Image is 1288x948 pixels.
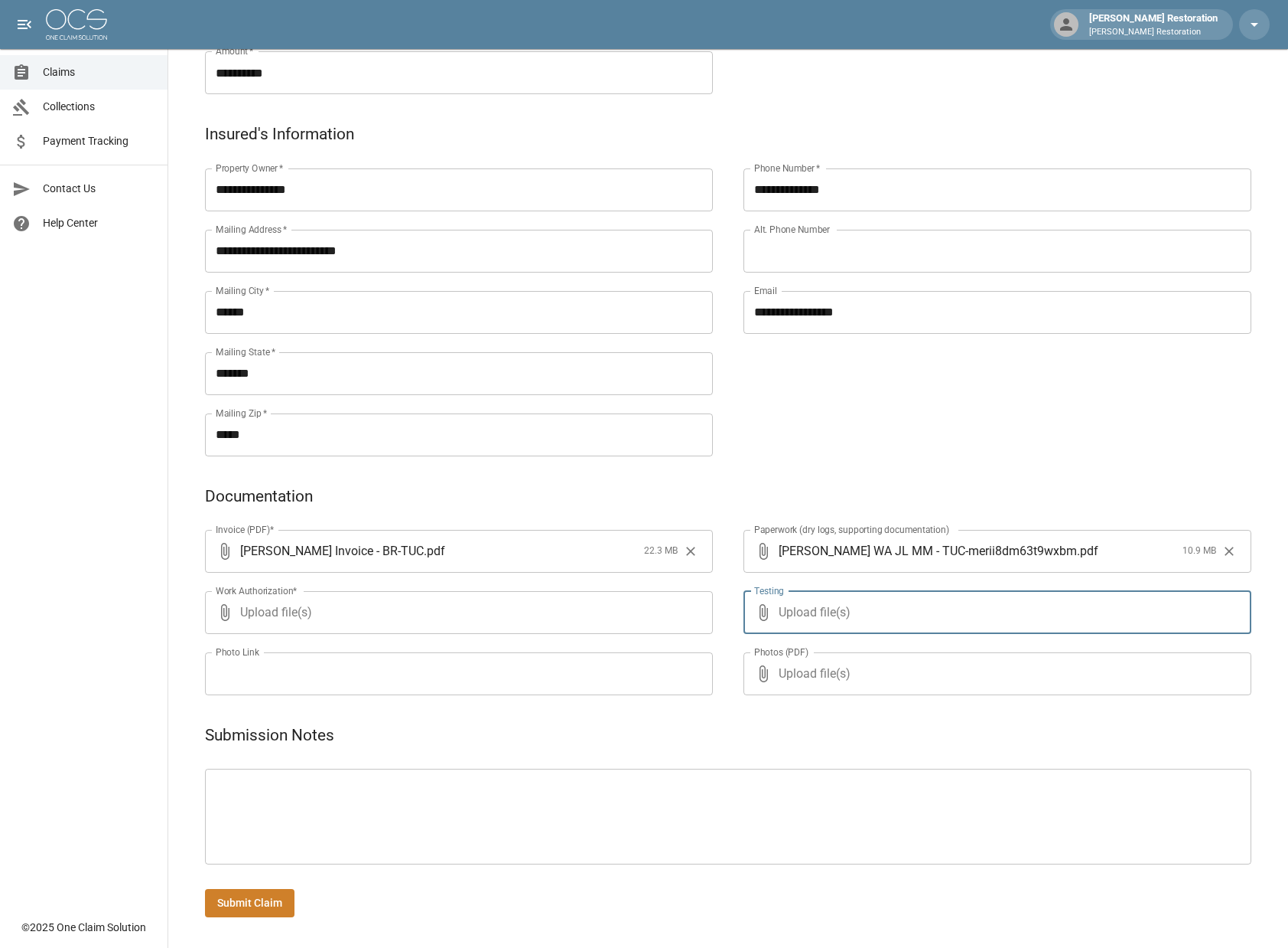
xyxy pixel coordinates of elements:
[644,544,678,559] span: 22.3 MB
[1077,542,1098,560] span: . pdf
[754,284,777,297] label: Email
[43,64,155,80] span: Claims
[216,345,275,358] label: Mailing State
[216,44,254,57] label: Amount
[779,591,1210,634] span: Upload file(s)
[1089,26,1218,39] p: [PERSON_NAME] Restoration
[679,540,702,563] button: Clear
[46,9,107,40] img: ocs-logo-white-transparent.png
[9,9,40,40] button: open drawer
[205,889,294,917] button: Submit Claim
[424,542,445,560] span: . pdf
[43,133,155,149] span: Payment Tracking
[754,523,949,536] label: Paperwork (dry logs, supporting documentation)
[754,584,784,597] label: Testing
[240,542,424,560] span: [PERSON_NAME] Invoice - BR-TUC
[216,162,284,175] label: Property Owner
[779,542,1077,560] span: [PERSON_NAME] WA JL MM - TUC-merii8dm63t9wxbm
[216,407,268,420] label: Mailing Zip
[43,99,155,115] span: Collections
[754,223,830,236] label: Alt. Phone Number
[216,584,298,597] label: Work Authorization*
[754,162,820,175] label: Phone Number
[21,920,146,935] div: © 2025 One Claim Solution
[1182,544,1216,559] span: 10.9 MB
[754,646,808,659] label: Photos (PDF)
[779,652,1210,695] span: Upload file(s)
[43,215,155,231] span: Help Center
[216,284,270,297] label: Mailing City
[1083,11,1224,38] div: [PERSON_NAME] Restoration
[1218,540,1241,563] button: Clear
[216,646,259,659] label: Photo Link
[43,181,155,197] span: Contact Us
[240,591,672,634] span: Upload file(s)
[216,223,287,236] label: Mailing Address
[216,523,275,536] label: Invoice (PDF)*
